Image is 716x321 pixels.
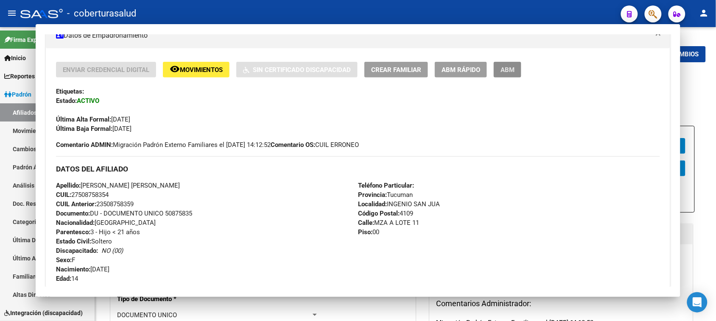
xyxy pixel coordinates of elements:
[56,228,140,236] span: 3 - Hijo < 21 años
[56,97,77,105] strong: Estado:
[56,266,90,273] strong: Nacimiento:
[56,210,90,217] strong: Documento:
[364,62,428,77] button: Crear Familiar
[56,238,112,245] span: Soltero
[56,141,113,149] strong: Comentario ADMIN:
[358,219,419,227] span: MZA A LOTE 11
[358,200,440,208] span: INGENIO SAN JUA
[56,164,660,174] h3: DATOS DEL AFILIADO
[56,219,95,227] strong: Nacionalidad:
[56,30,649,41] mat-panel-title: Datos de Empadronamiento
[358,191,413,199] span: Tucuman
[56,275,78,282] span: 14
[358,228,379,236] span: 00
[236,62,358,77] button: Sin Certificado Discapacidad
[56,219,156,227] span: [GEOGRAPHIC_DATA]
[56,182,81,189] strong: Apellido:
[56,275,71,282] strong: Edad:
[358,228,372,236] strong: Piso:
[77,97,99,105] strong: ACTIVO
[67,4,136,23] span: - coberturasalud
[56,228,90,236] strong: Parentesco:
[358,200,387,208] strong: Localidad:
[56,200,134,208] span: 23508758359
[56,140,271,149] span: Migración Padrón Externo Familiares el [DATE] 14:12:52
[358,219,374,227] strong: Calle:
[699,8,709,18] mat-icon: person
[117,311,177,319] span: DOCUMENTO UNICO
[56,88,84,95] strong: Etiquetas:
[56,191,71,199] strong: CUIL:
[435,62,487,77] button: ABM Rápido
[4,308,83,318] span: Integración (discapacidad)
[56,266,109,273] span: [DATE]
[56,125,131,133] span: [DATE]
[358,210,413,217] span: 4109
[271,140,359,149] span: CUIL ERRONEO
[56,238,91,245] strong: Estado Civil:
[56,256,72,264] strong: Sexo:
[63,66,149,74] span: Enviar Credencial Digital
[494,62,521,77] button: ABM
[271,141,315,149] strong: Comentario OS:
[163,62,229,77] button: Movimientos
[56,125,112,133] strong: Última Baja Formal:
[358,191,387,199] strong: Provincia:
[56,116,130,123] span: [DATE]
[371,66,421,74] span: Crear Familiar
[56,247,98,255] strong: Discapacitado:
[56,210,192,217] span: DU - DOCUMENTO UNICO 50875835
[56,256,75,264] span: F
[436,298,686,310] h3: Comentarios Administrador:
[358,210,400,217] strong: Código Postal:
[7,8,17,18] mat-icon: menu
[4,72,35,81] span: Reportes
[501,66,515,74] span: ABM
[4,90,31,99] span: Padrón
[56,191,109,199] span: 27508758354
[56,116,111,123] strong: Última Alta Formal:
[687,292,708,313] div: Open Intercom Messenger
[56,182,180,189] span: [PERSON_NAME] [PERSON_NAME]
[46,23,670,48] mat-expansion-panel-header: Datos de Empadronamiento
[101,247,123,255] i: NO (00)
[358,182,414,189] strong: Teléfono Particular:
[117,294,204,304] p: Tipo de Documento *
[442,66,480,74] span: ABM Rápido
[253,66,351,74] span: Sin Certificado Discapacidad
[180,66,223,74] span: Movimientos
[56,62,156,77] button: Enviar Credencial Digital
[4,35,48,44] span: Firma Express
[170,64,180,74] mat-icon: remove_red_eye
[56,200,96,208] strong: CUIL Anterior:
[4,53,26,63] span: Inicio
